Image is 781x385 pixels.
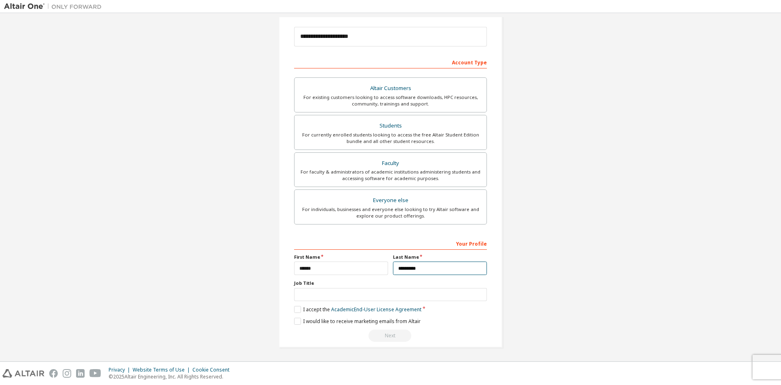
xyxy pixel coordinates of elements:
p: © 2025 Altair Engineering, Inc. All Rights Reserved. [109,373,234,380]
img: youtube.svg [89,369,101,378]
div: Students [299,120,482,132]
label: I accept the [294,306,421,313]
div: For individuals, businesses and everyone else looking to try Altair software and explore our prod... [299,206,482,219]
div: For currently enrolled students looking to access the free Altair Student Edition bundle and all ... [299,132,482,145]
img: altair_logo.svg [2,369,44,378]
label: Job Title [294,280,487,286]
div: For faculty & administrators of academic institutions administering students and accessing softwa... [299,169,482,182]
div: Cookie Consent [192,367,234,373]
img: instagram.svg [63,369,71,378]
a: Academic End-User License Agreement [331,306,421,313]
div: Privacy [109,367,133,373]
label: Last Name [393,254,487,260]
div: Read and acccept EULA to continue [294,330,487,342]
div: Faculty [299,158,482,169]
div: Your Profile [294,237,487,250]
img: Altair One [4,2,106,11]
label: First Name [294,254,388,260]
div: Altair Customers [299,83,482,94]
div: Account Type [294,55,487,68]
div: Website Terms of Use [133,367,192,373]
div: Everyone else [299,195,482,206]
label: I would like to receive marketing emails from Altair [294,318,421,325]
img: linkedin.svg [76,369,85,378]
div: For existing customers looking to access software downloads, HPC resources, community, trainings ... [299,94,482,107]
img: facebook.svg [49,369,58,378]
